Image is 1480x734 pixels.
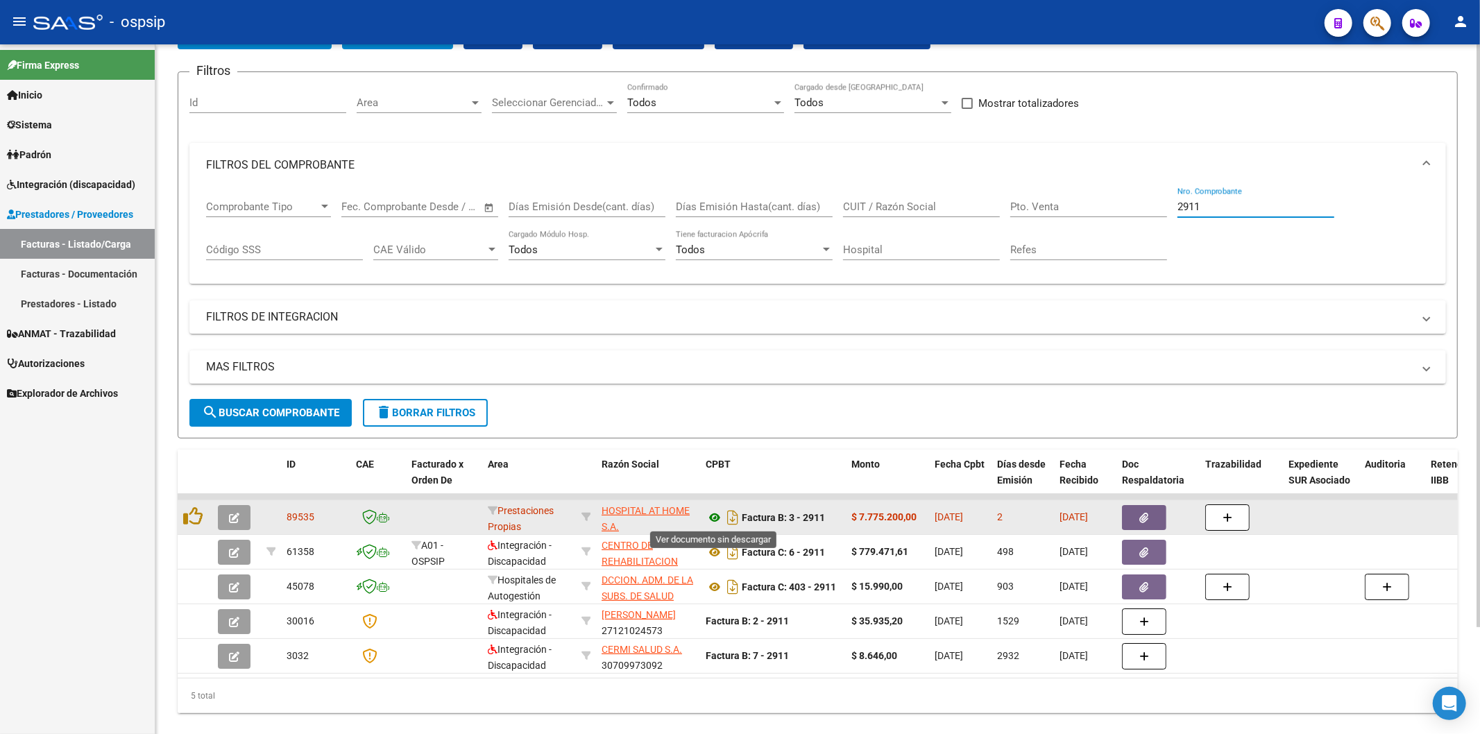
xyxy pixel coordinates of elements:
[724,576,742,598] i: Descargar documento
[742,512,825,523] strong: Factura B: 3 - 2911
[851,459,880,470] span: Monto
[350,450,406,511] datatable-header-cell: CAE
[602,607,695,636] div: 27121024573
[706,615,789,626] strong: Factura B: 2 - 2911
[287,615,314,626] span: 30016
[997,650,1019,661] span: 2932
[189,187,1446,284] div: FILTROS DEL COMPROBANTE
[978,95,1079,112] span: Mostrar totalizadores
[1122,459,1184,486] span: Doc Respaldatoria
[7,177,135,192] span: Integración (discapacidad)
[602,644,682,655] span: CERMI SALUD S.A.
[1200,450,1283,511] datatable-header-cell: Trazabilidad
[997,459,1046,486] span: Días desde Emisión
[602,540,678,583] span: CENTRO DE REHABILITACION KIRON S.A.
[482,450,576,511] datatable-header-cell: Area
[851,650,897,661] strong: $ 8.646,00
[602,609,676,620] span: [PERSON_NAME]
[375,407,475,419] span: Borrar Filtros
[7,386,118,401] span: Explorador de Archivos
[596,450,700,511] datatable-header-cell: Razón Social
[357,96,469,109] span: Area
[794,96,824,109] span: Todos
[189,143,1446,187] mat-expansion-panel-header: FILTROS DEL COMPROBANTE
[851,615,903,626] strong: $ 35.935,20
[851,546,908,557] strong: $ 779.471,61
[488,505,554,532] span: Prestaciones Propias
[1116,450,1200,511] datatable-header-cell: Doc Respaldatoria
[178,678,1458,713] div: 5 total
[676,244,705,256] span: Todos
[373,244,486,256] span: CAE Válido
[700,450,846,511] datatable-header-cell: CPBT
[202,404,219,420] mat-icon: search
[189,399,352,427] button: Buscar Comprobante
[363,399,488,427] button: Borrar Filtros
[287,581,314,592] span: 45078
[706,650,789,661] strong: Factura B: 7 - 2911
[7,207,133,222] span: Prestadores / Proveedores
[724,506,742,529] i: Descargar documento
[742,581,836,592] strong: Factura C: 403 - 2911
[206,200,318,213] span: Comprobante Tipo
[1205,459,1261,470] span: Trazabilidad
[7,117,52,133] span: Sistema
[602,459,659,470] span: Razón Social
[997,615,1019,626] span: 1529
[706,459,731,470] span: CPBT
[846,450,929,511] datatable-header-cell: Monto
[1060,650,1088,661] span: [DATE]
[929,450,992,511] datatable-header-cell: Fecha Cpbt
[1452,13,1469,30] mat-icon: person
[602,503,695,532] div: 30711216452
[1060,546,1088,557] span: [DATE]
[602,538,695,567] div: 30710485905
[287,650,309,661] span: 3032
[189,350,1446,384] mat-expansion-panel-header: MAS FILTROS
[935,650,963,661] span: [DATE]
[11,13,28,30] mat-icon: menu
[488,609,552,636] span: Integración - Discapacidad
[935,581,963,592] span: [DATE]
[602,572,695,601] div: 30707519378
[189,61,237,80] h3: Filtros
[287,546,314,557] span: 61358
[7,58,79,73] span: Firma Express
[602,505,690,532] span: HOSPITAL AT HOME S.A.
[724,541,742,563] i: Descargar documento
[1060,581,1088,592] span: [DATE]
[1359,450,1425,511] datatable-header-cell: Auditoria
[1288,459,1350,486] span: Expediente SUR Asociado
[935,511,963,522] span: [DATE]
[1060,615,1088,626] span: [DATE]
[1433,687,1466,720] div: Open Intercom Messenger
[492,96,604,109] span: Seleccionar Gerenciador
[488,540,552,567] span: Integración - Discapacidad
[410,200,477,213] input: Fecha fin
[935,459,985,470] span: Fecha Cpbt
[7,87,42,103] span: Inicio
[7,326,116,341] span: ANMAT - Trazabilidad
[341,200,398,213] input: Fecha inicio
[742,547,825,558] strong: Factura C: 6 - 2911
[202,407,339,419] span: Buscar Comprobante
[482,200,497,216] button: Open calendar
[935,615,963,626] span: [DATE]
[189,300,1446,334] mat-expansion-panel-header: FILTROS DE INTEGRACION
[1060,511,1088,522] span: [DATE]
[281,450,350,511] datatable-header-cell: ID
[1283,450,1359,511] datatable-header-cell: Expediente SUR Asociado
[997,581,1014,592] span: 903
[997,511,1003,522] span: 2
[851,511,917,522] strong: $ 7.775.200,00
[206,157,1413,173] mat-panel-title: FILTROS DEL COMPROBANTE
[488,644,552,671] span: Integración - Discapacidad
[1365,459,1406,470] span: Auditoria
[406,450,482,511] datatable-header-cell: Facturado x Orden De
[7,147,51,162] span: Padrón
[509,244,538,256] span: Todos
[206,309,1413,325] mat-panel-title: FILTROS DE INTEGRACION
[411,540,445,567] span: A01 - OSPSIP
[992,450,1054,511] datatable-header-cell: Días desde Emisión
[602,574,693,617] span: DCCION. ADM. DE LA SUBS. DE SALUD PCIA. DE NEUQUEN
